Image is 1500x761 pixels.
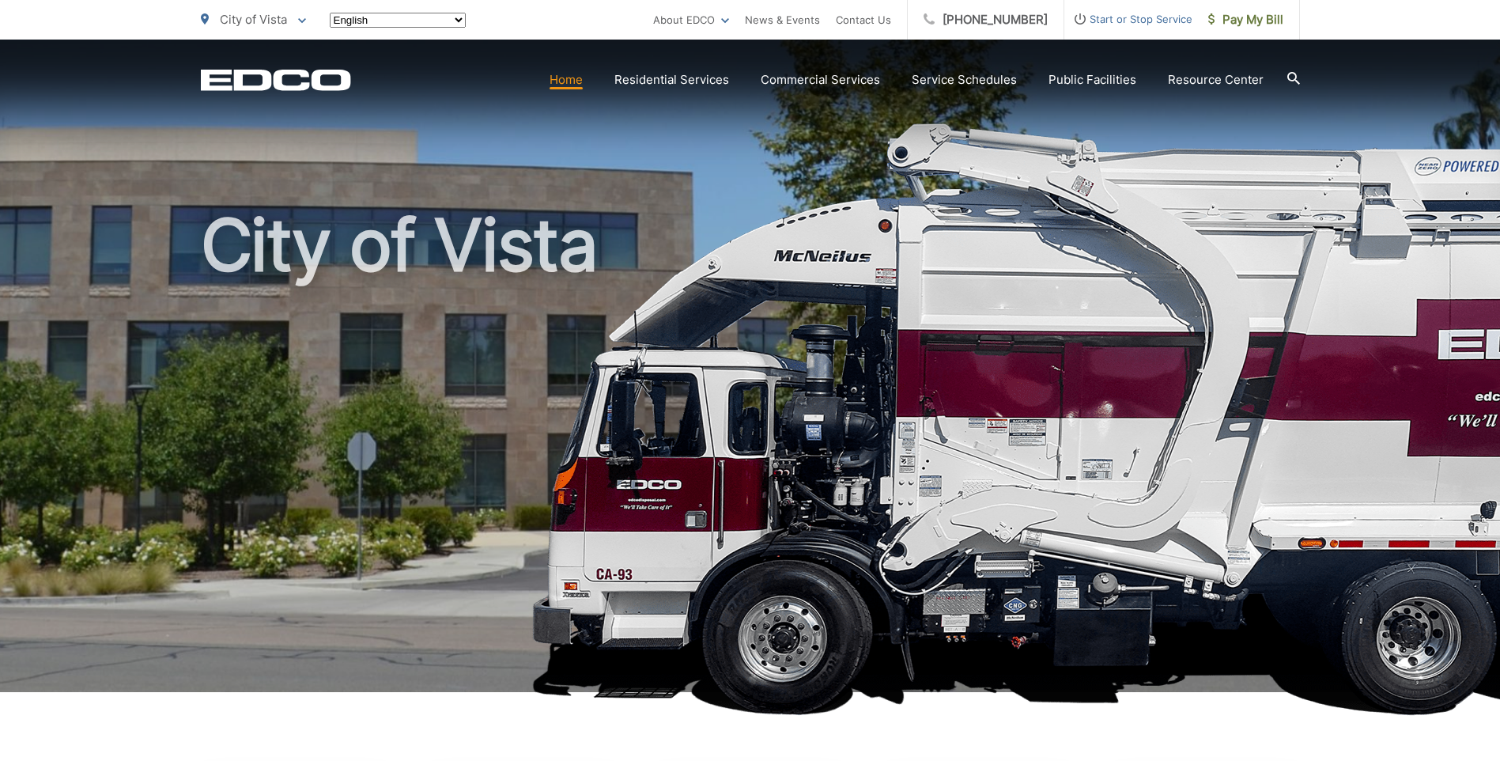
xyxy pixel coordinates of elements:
a: Residential Services [614,70,729,89]
a: About EDCO [653,10,729,29]
a: News & Events [745,10,820,29]
a: Contact Us [836,10,891,29]
select: Select a language [330,13,466,28]
span: City of Vista [220,12,287,27]
span: Pay My Bill [1208,10,1283,29]
a: Resource Center [1168,70,1264,89]
h1: City of Vista [201,206,1300,706]
a: Service Schedules [912,70,1017,89]
a: Home [550,70,583,89]
a: Commercial Services [761,70,880,89]
a: EDCD logo. Return to the homepage. [201,69,351,91]
a: Public Facilities [1048,70,1136,89]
